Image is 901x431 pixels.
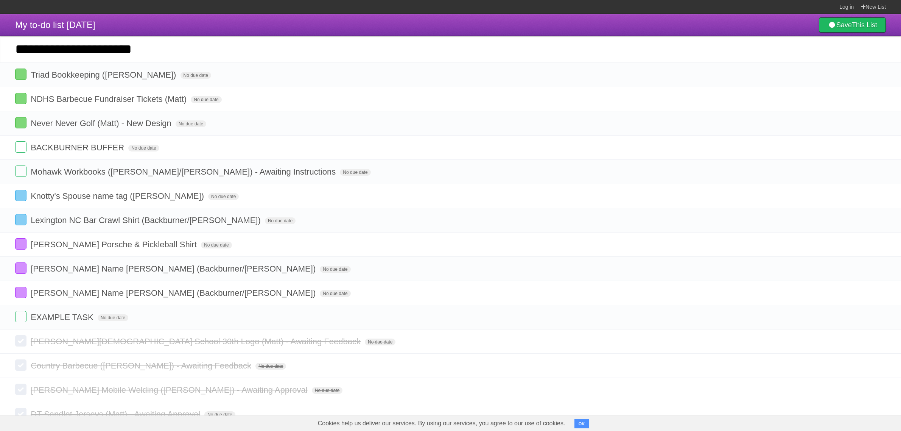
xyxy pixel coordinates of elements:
[31,409,202,419] span: DT Sandlot Jerseys (Matt) - Awaiting Approval
[31,288,317,298] span: [PERSON_NAME] Name [PERSON_NAME] (Backburner/[PERSON_NAME])
[98,314,128,321] span: No due date
[15,408,26,419] label: Done
[365,339,395,345] span: No due date
[15,141,26,153] label: Done
[15,117,26,128] label: Done
[31,240,199,249] span: [PERSON_NAME] Porsche & Pickleball Shirt
[201,242,232,248] span: No due date
[31,385,310,395] span: [PERSON_NAME] Mobile Welding ([PERSON_NAME]) - Awaiting Approval
[31,337,363,346] span: [PERSON_NAME][DEMOGRAPHIC_DATA] School 30th Logo (Matt) - Awaiting Feedback
[191,96,221,103] span: No due date
[31,119,173,128] span: Never Never Golf (Matt) - New Design
[15,238,26,250] label: Done
[31,312,95,322] span: EXAMPLE TASK
[852,21,877,29] b: This List
[574,419,589,428] button: OK
[31,94,188,104] span: NDHS Barbecue Fundraiser Tickets (Matt)
[15,262,26,274] label: Done
[15,69,26,80] label: Done
[31,191,206,201] span: Knotty's Spouse name tag ([PERSON_NAME])
[819,17,886,33] a: SaveThis List
[31,264,317,273] span: [PERSON_NAME] Name [PERSON_NAME] (Backburner/[PERSON_NAME])
[15,311,26,322] label: Done
[15,214,26,225] label: Done
[15,20,95,30] span: My to-do list [DATE]
[128,145,159,151] span: No due date
[312,387,342,394] span: No due date
[255,363,286,370] span: No due date
[15,384,26,395] label: Done
[31,70,178,80] span: Triad Bookkeeping ([PERSON_NAME])
[208,193,239,200] span: No due date
[15,359,26,371] label: Done
[15,93,26,104] label: Done
[31,215,263,225] span: Lexington NC Bar Crawl Shirt (Backburner/[PERSON_NAME])
[320,266,350,273] span: No due date
[15,190,26,201] label: Done
[265,217,296,224] span: No due date
[15,287,26,298] label: Done
[15,335,26,347] label: Done
[31,143,126,152] span: BACKBURNER BUFFER
[15,166,26,177] label: Done
[320,290,350,297] span: No due date
[204,411,235,418] span: No due date
[310,416,573,431] span: Cookies help us deliver our services. By using our services, you agree to our use of cookies.
[176,120,206,127] span: No due date
[31,361,253,370] span: Country Barbecue ([PERSON_NAME]) - Awaiting Feedback
[31,167,338,176] span: Mohawk Workbooks ([PERSON_NAME]/[PERSON_NAME]) - Awaiting Instructions
[181,72,211,79] span: No due date
[340,169,370,176] span: No due date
